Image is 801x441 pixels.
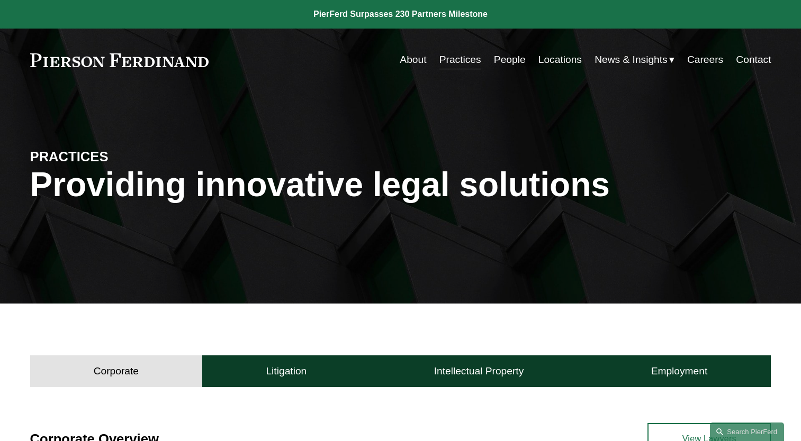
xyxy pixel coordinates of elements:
[595,50,674,70] a: folder dropdown
[400,50,426,70] a: About
[687,50,723,70] a: Careers
[595,51,668,69] span: News & Insights
[651,365,708,378] h4: Employment
[30,166,771,204] h1: Providing innovative legal solutions
[30,148,215,165] h4: PRACTICES
[494,50,526,70] a: People
[434,365,524,378] h4: Intellectual Property
[94,365,139,378] h4: Corporate
[538,50,582,70] a: Locations
[710,422,784,441] a: Search this site
[439,50,481,70] a: Practices
[266,365,307,378] h4: Litigation
[736,50,771,70] a: Contact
